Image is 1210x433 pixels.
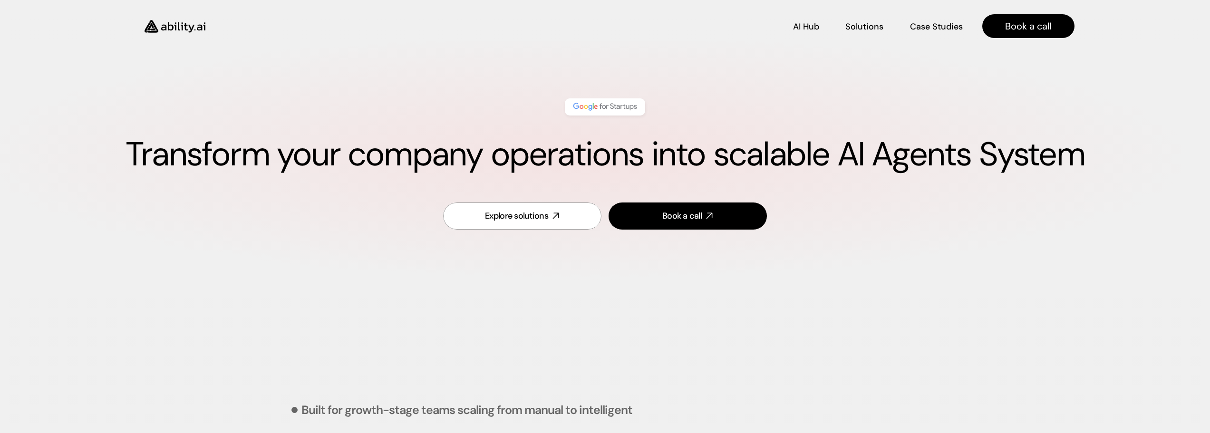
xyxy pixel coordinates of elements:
p: Book a call [1005,19,1051,33]
p: Case Studies [910,21,963,33]
nav: Main navigation [219,14,1074,38]
a: Explore solutions [443,202,601,230]
a: Case Studies [910,18,963,35]
p: Solutions [845,21,883,33]
a: Book a call [609,202,767,230]
a: Book a call [982,14,1074,38]
div: Explore solutions [485,210,548,222]
p: AI Hub [793,21,819,33]
a: AI Hub [793,18,819,35]
a: Solutions [845,18,883,35]
div: Book a call [662,210,702,222]
h1: Transform your company operations into scalable AI Agents System [38,135,1172,174]
p: Built for growth-stage teams scaling from manual to intelligent [301,404,632,416]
